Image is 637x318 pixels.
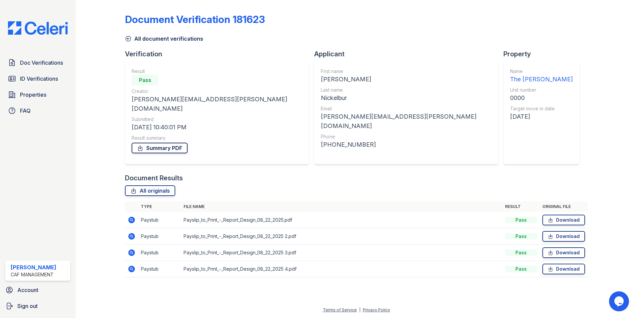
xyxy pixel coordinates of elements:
a: Download [542,264,585,274]
span: Sign out [17,302,38,310]
div: Document Results [125,173,183,183]
th: Type [138,201,181,212]
span: Account [17,286,38,294]
td: Payslip_to_Print_-_Report_Design_08_22_2025.pdf [181,212,502,228]
div: Result summary [132,135,302,141]
a: Account [3,283,73,297]
div: Nickelbur [321,93,491,103]
a: All document verifications [125,35,203,43]
div: Phone [321,133,491,140]
td: Payslip_to_Print_-_Report_Design_08_22_2025 3.pdf [181,245,502,261]
div: Unit number [510,87,573,93]
div: Pass [505,266,537,272]
div: CAF Management [11,271,56,278]
a: Download [542,231,585,242]
a: All originals [125,185,175,196]
div: [DATE] 10:40:01 PM [132,123,302,132]
div: Pass [505,233,537,240]
img: CE_Logo_Blue-a8612792a0a2168367f1c8372b55b34899dd931a85d93a1a3d3e32e68fde9ad4.png [3,21,73,35]
div: Last name [321,87,491,93]
a: Privacy Policy [363,307,390,312]
td: Paystub [138,261,181,277]
a: Sign out [3,299,73,313]
a: Name The [PERSON_NAME] [510,68,573,84]
td: Paystub [138,212,181,228]
a: Doc Verifications [5,56,70,69]
th: Original file [540,201,588,212]
div: Submitted [132,116,302,123]
span: Doc Verifications [20,59,63,67]
div: 0000 [510,93,573,103]
div: Pass [505,249,537,256]
div: | [359,307,360,312]
div: Target move in date [510,105,573,112]
div: [PHONE_NUMBER] [321,140,491,149]
div: Property [503,49,585,59]
div: [PERSON_NAME] [11,263,56,271]
a: Download [542,215,585,225]
th: Result [502,201,540,212]
a: FAQ [5,104,70,117]
div: [PERSON_NAME][EMAIL_ADDRESS][PERSON_NAME][DOMAIN_NAME] [132,95,302,113]
div: Pass [505,217,537,223]
a: Download [542,247,585,258]
a: Properties [5,88,70,101]
td: Paystub [138,228,181,245]
div: The [PERSON_NAME] [510,75,573,84]
span: FAQ [20,107,31,115]
div: [PERSON_NAME][EMAIL_ADDRESS][PERSON_NAME][DOMAIN_NAME] [321,112,491,131]
td: Paystub [138,245,181,261]
a: ID Verifications [5,72,70,85]
div: First name [321,68,491,75]
div: [PERSON_NAME] [321,75,491,84]
iframe: chat widget [609,291,630,311]
div: Pass [132,75,158,85]
div: Document Verification 181623 [125,13,265,25]
div: Email [321,105,491,112]
div: Creator [132,88,302,95]
div: [DATE] [510,112,573,121]
div: Applicant [314,49,503,59]
td: Payslip_to_Print_-_Report_Design_08_22_2025 2.pdf [181,228,502,245]
span: Properties [20,91,46,99]
a: Terms of Service [323,307,357,312]
div: Name [510,68,573,75]
div: Verification [125,49,314,59]
th: File name [181,201,502,212]
a: Summary PDF [132,143,188,153]
td: Payslip_to_Print_-_Report_Design_08_22_2025 4.pdf [181,261,502,277]
span: ID Verifications [20,75,58,83]
div: Result [132,68,302,75]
